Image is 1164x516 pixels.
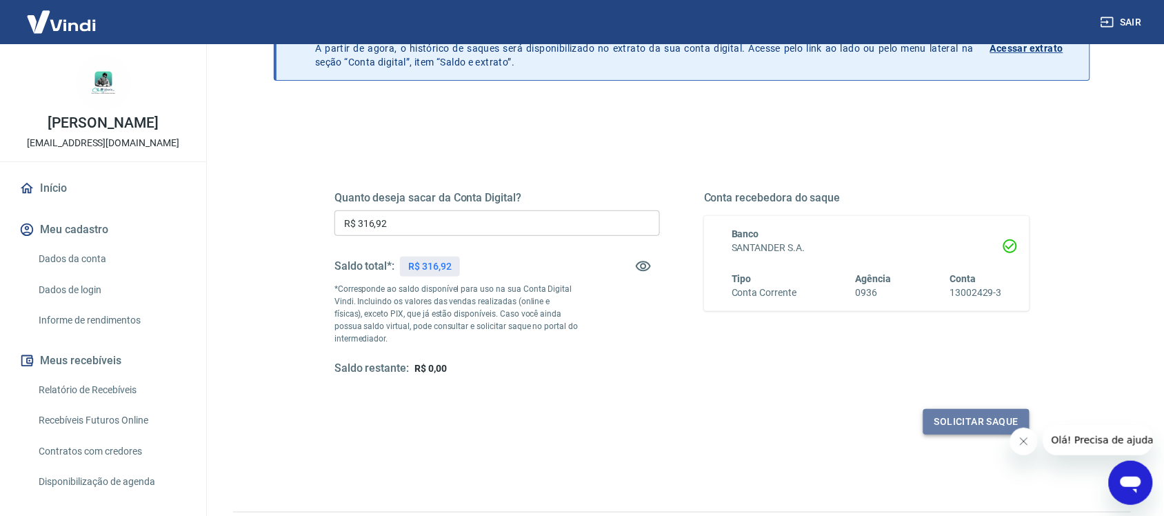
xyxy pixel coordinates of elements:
a: Recebíveis Futuros Online [33,406,190,435]
h5: Quanto deseja sacar da Conta Digital? [334,191,660,205]
img: 05ab7263-a09e-433c-939c-41b569d985b7.jpeg [76,55,131,110]
a: Dados da conta [33,245,190,273]
a: Contratos com credores [33,437,190,466]
h5: Conta recebedora do saque [704,191,1030,205]
a: Relatório de Recebíveis [33,376,190,404]
button: Meus recebíveis [17,346,190,376]
p: R$ 316,92 [408,259,452,274]
iframe: Botão para abrir a janela de mensagens [1109,461,1153,505]
iframe: Mensagem da empresa [1043,425,1153,455]
p: [EMAIL_ADDRESS][DOMAIN_NAME] [27,136,179,150]
p: A partir de agora, o histórico de saques será disponibilizado no extrato da sua conta digital. Ac... [315,28,974,69]
button: Meu cadastro [17,215,190,245]
p: [PERSON_NAME] [48,116,158,130]
iframe: Fechar mensagem [1010,428,1038,455]
span: R$ 0,00 [414,363,447,374]
a: Dados de login [33,276,190,304]
button: Solicitar saque [923,409,1030,435]
h6: SANTANDER S.A. [732,241,1002,255]
h5: Saldo total*: [334,259,394,273]
a: Disponibilização de agenda [33,468,190,496]
h6: 0936 [856,286,892,300]
span: Tipo [732,273,752,284]
p: Acessar extrato [990,41,1063,55]
a: Acessar extrato [990,28,1078,69]
h6: Conta Corrente [732,286,796,300]
span: Agência [856,273,892,284]
a: Início [17,173,190,204]
p: *Corresponde ao saldo disponível para uso na sua Conta Digital Vindi. Incluindo os valores das ve... [334,283,579,345]
img: Vindi [17,1,106,43]
button: Sair [1098,10,1147,35]
h6: 13002429-3 [950,286,1002,300]
span: Conta [950,273,976,284]
h5: Saldo restante: [334,361,409,376]
span: Olá! Precisa de ajuda? [8,10,116,21]
span: Banco [732,228,759,239]
a: Informe de rendimentos [33,306,190,335]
